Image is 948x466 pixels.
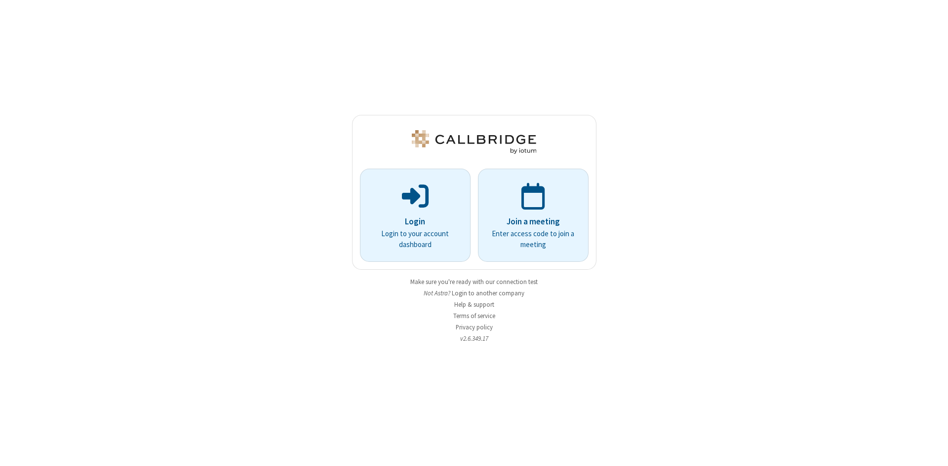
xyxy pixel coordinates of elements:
[492,228,575,251] p: Enter access code to join a meeting
[492,215,575,228] p: Join a meeting
[374,228,457,251] p: Login to your account dashboard
[374,215,457,228] p: Login
[456,323,493,331] a: Privacy policy
[478,169,589,262] a: Join a meetingEnter access code to join a meeting
[410,130,538,154] img: Astra
[352,288,596,298] li: Not Astra?
[454,300,494,309] a: Help & support
[453,312,495,320] a: Terms of service
[360,169,471,262] button: LoginLogin to your account dashboard
[410,278,538,286] a: Make sure you're ready with our connection test
[352,334,596,343] li: v2.6.349.17
[452,288,524,298] button: Login to another company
